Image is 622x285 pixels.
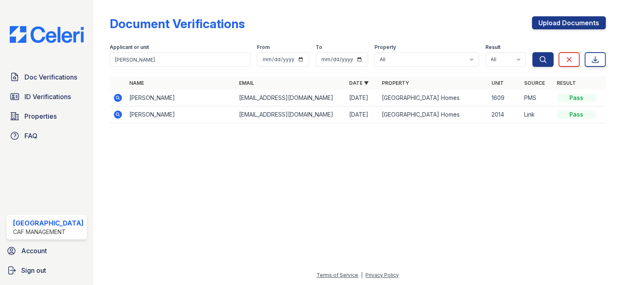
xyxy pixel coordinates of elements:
[521,90,553,106] td: PMS
[236,90,345,106] td: [EMAIL_ADDRESS][DOMAIN_NAME]
[21,265,46,275] span: Sign out
[13,228,84,236] div: CAF Management
[521,106,553,123] td: Link
[239,80,254,86] a: Email
[491,80,504,86] a: Unit
[379,106,488,123] td: [GEOGRAPHIC_DATA] Homes
[3,262,90,278] a: Sign out
[488,106,521,123] td: 2014
[7,88,87,105] a: ID Verifications
[3,26,90,43] img: CE_Logo_Blue-a8612792a0a2168367f1c8372b55b34899dd931a85d93a1a3d3e32e68fde9ad4.png
[557,94,596,102] div: Pass
[374,44,396,51] label: Property
[557,110,596,119] div: Pass
[24,131,38,141] span: FAQ
[349,80,369,86] a: Date ▼
[126,90,236,106] td: [PERSON_NAME]
[346,90,379,106] td: [DATE]
[21,246,47,256] span: Account
[485,44,500,51] label: Result
[316,44,322,51] label: To
[236,106,345,123] td: [EMAIL_ADDRESS][DOMAIN_NAME]
[382,80,409,86] a: Property
[126,106,236,123] td: [PERSON_NAME]
[361,272,363,278] div: |
[13,218,84,228] div: [GEOGRAPHIC_DATA]
[524,80,545,86] a: Source
[3,243,90,259] a: Account
[110,44,149,51] label: Applicant or unit
[557,80,576,86] a: Result
[7,128,87,144] a: FAQ
[7,108,87,124] a: Properties
[129,80,144,86] a: Name
[488,90,521,106] td: 1609
[346,106,379,123] td: [DATE]
[257,44,270,51] label: From
[24,111,57,121] span: Properties
[7,69,87,85] a: Doc Verifications
[379,90,488,106] td: [GEOGRAPHIC_DATA] Homes
[532,16,606,29] a: Upload Documents
[24,72,77,82] span: Doc Verifications
[317,272,358,278] a: Terms of Service
[110,52,250,67] input: Search by name, email, or unit number
[24,92,71,102] span: ID Verifications
[110,16,245,31] div: Document Verifications
[365,272,399,278] a: Privacy Policy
